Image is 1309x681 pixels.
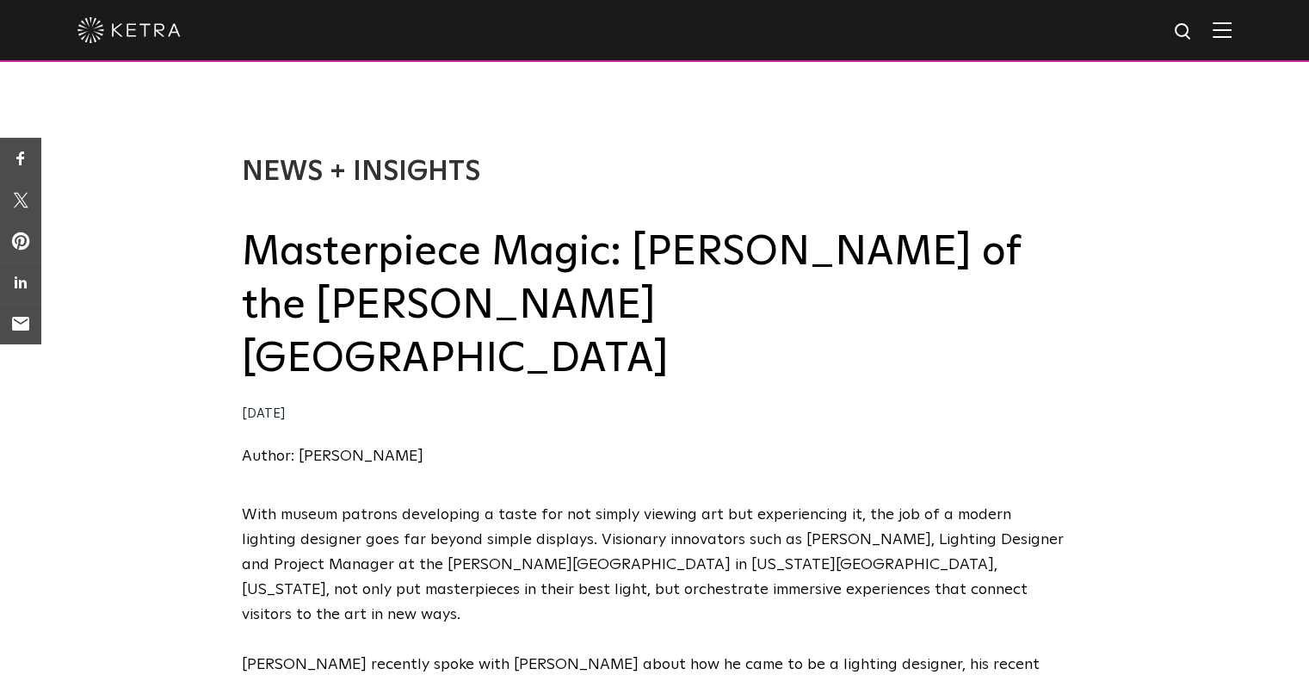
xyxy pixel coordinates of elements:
a: News + Insights [242,158,480,186]
p: With museum patrons developing a taste for not simply viewing art but experiencing it, the job of... [242,503,1068,627]
div: [DATE] [242,402,1068,427]
img: Hamburger%20Nav.svg [1213,22,1232,38]
img: search icon [1173,22,1195,43]
img: ketra-logo-2019-white [77,17,181,43]
a: Author: [PERSON_NAME] [242,449,423,464]
h2: Masterpiece Magic: [PERSON_NAME] of the [PERSON_NAME][GEOGRAPHIC_DATA] [242,226,1068,387]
